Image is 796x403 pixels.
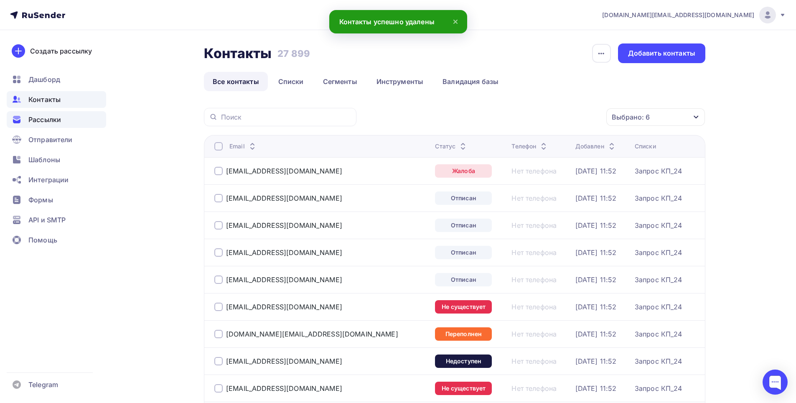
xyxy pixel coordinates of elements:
[434,72,507,91] a: Валидация базы
[28,135,73,145] span: Отправители
[602,7,786,23] a: [DOMAIN_NAME][EMAIL_ADDRESS][DOMAIN_NAME]
[635,194,682,202] a: Запрос КП_24
[435,300,492,314] a: Не существует
[28,175,69,185] span: Интеграции
[435,246,492,259] a: Отписан
[612,112,650,122] div: Выбрано: 6
[277,48,310,59] h3: 27 899
[28,380,58,390] span: Telegram
[635,167,682,175] a: Запрос КП_24
[635,275,682,284] a: Запрос КП_24
[221,112,351,122] input: Поиск
[435,327,492,341] a: Переполнен
[226,167,342,175] a: [EMAIL_ADDRESS][DOMAIN_NAME]
[511,194,557,202] a: Нет телефона
[511,384,557,393] div: Нет телефона
[7,131,106,148] a: Отправители
[226,330,398,338] a: [DOMAIN_NAME][EMAIL_ADDRESS][DOMAIN_NAME]
[435,355,492,368] a: Недоступен
[511,167,557,175] a: Нет телефона
[226,221,342,230] a: [EMAIL_ADDRESS][DOMAIN_NAME]
[7,151,106,168] a: Шаблоны
[204,72,268,91] a: Все контакты
[368,72,432,91] a: Инструменты
[575,330,617,338] a: [DATE] 11:52
[575,357,617,365] a: [DATE] 11:52
[314,72,366,91] a: Сегменты
[226,303,342,311] a: [EMAIL_ADDRESS][DOMAIN_NAME]
[602,11,754,19] span: [DOMAIN_NAME][EMAIL_ADDRESS][DOMAIN_NAME]
[28,235,57,245] span: Помощь
[28,74,60,84] span: Дашборд
[511,330,557,338] a: Нет телефона
[575,303,617,311] a: [DATE] 11:52
[575,167,617,175] a: [DATE] 11:52
[635,142,656,150] div: Списки
[511,357,557,365] a: Нет телефона
[7,71,106,88] a: Дашборд
[575,221,617,230] a: [DATE] 11:52
[511,221,557,230] a: Нет телефона
[511,275,557,284] a: Нет телефона
[30,46,92,56] div: Создать рассылку
[226,357,342,365] a: [EMAIL_ADDRESS][DOMAIN_NAME]
[575,142,617,150] div: Добавлен
[435,382,492,395] a: Не существует
[635,248,682,257] a: Запрос КП_24
[226,275,342,284] a: [EMAIL_ADDRESS][DOMAIN_NAME]
[635,221,682,230] a: Запрос КП_24
[7,91,106,108] a: Контакты
[7,111,106,128] a: Рассылки
[435,191,492,205] a: Отписан
[575,194,617,202] a: [DATE] 11:52
[635,384,682,393] a: Запрос КП_24
[635,330,682,338] a: Запрос КП_24
[435,273,492,286] a: Отписан
[204,45,272,62] h2: Контакты
[511,303,557,311] a: Нет телефона
[511,248,557,257] a: Нет телефона
[575,384,617,393] div: [DATE] 11:52
[226,194,342,202] a: [EMAIL_ADDRESS][DOMAIN_NAME]
[28,195,53,205] span: Формы
[435,164,492,178] a: Жалоба
[635,357,682,365] a: Запрос КП_24
[435,219,492,232] a: Отписан
[635,303,682,311] a: Запрос КП_24
[575,248,617,257] a: [DATE] 11:52
[226,384,342,393] a: [EMAIL_ADDRESS][DOMAIN_NAME]
[628,48,695,58] div: Добавить контакты
[226,248,342,257] a: [EMAIL_ADDRESS][DOMAIN_NAME]
[575,275,617,284] a: [DATE] 11:52
[28,215,66,225] span: API и SMTP
[28,115,61,125] span: Рассылки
